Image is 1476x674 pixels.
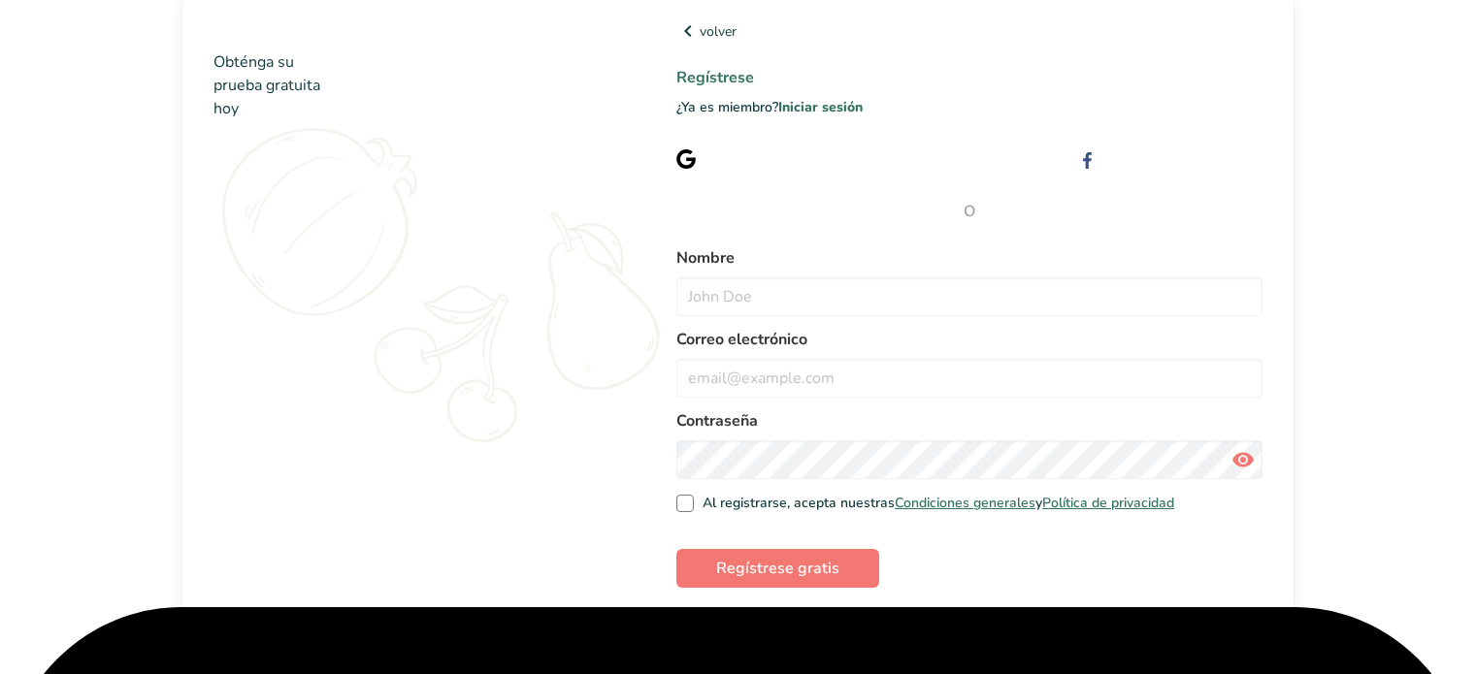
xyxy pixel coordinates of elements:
[213,19,403,44] img: Food Label Maker
[1110,148,1263,169] div: Regístrese
[676,66,1263,89] h1: Regístrese
[676,328,1263,351] label: Correo electrónico
[1042,494,1174,512] a: Política de privacidad
[676,200,1263,223] span: O
[1176,149,1263,168] span: con Facebook
[676,19,1263,43] a: volver
[676,97,1263,117] p: ¿Ya es miembro?
[676,246,1263,270] label: Nombre
[676,359,1263,398] input: email@example.com
[676,409,1263,433] label: Contraseña
[716,557,839,580] span: Regístrese gratis
[778,98,863,116] a: Iniciar sesión
[676,549,879,588] button: Regístrese gratis
[213,50,614,120] h2: Obténga su prueba gratuita hoy
[676,277,1263,316] input: John Doe
[694,495,1175,512] span: Al registrarse, acepta nuestras y
[777,149,848,168] span: con Google
[895,494,1035,512] a: Condiciones generales
[711,148,848,169] div: Regístrese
